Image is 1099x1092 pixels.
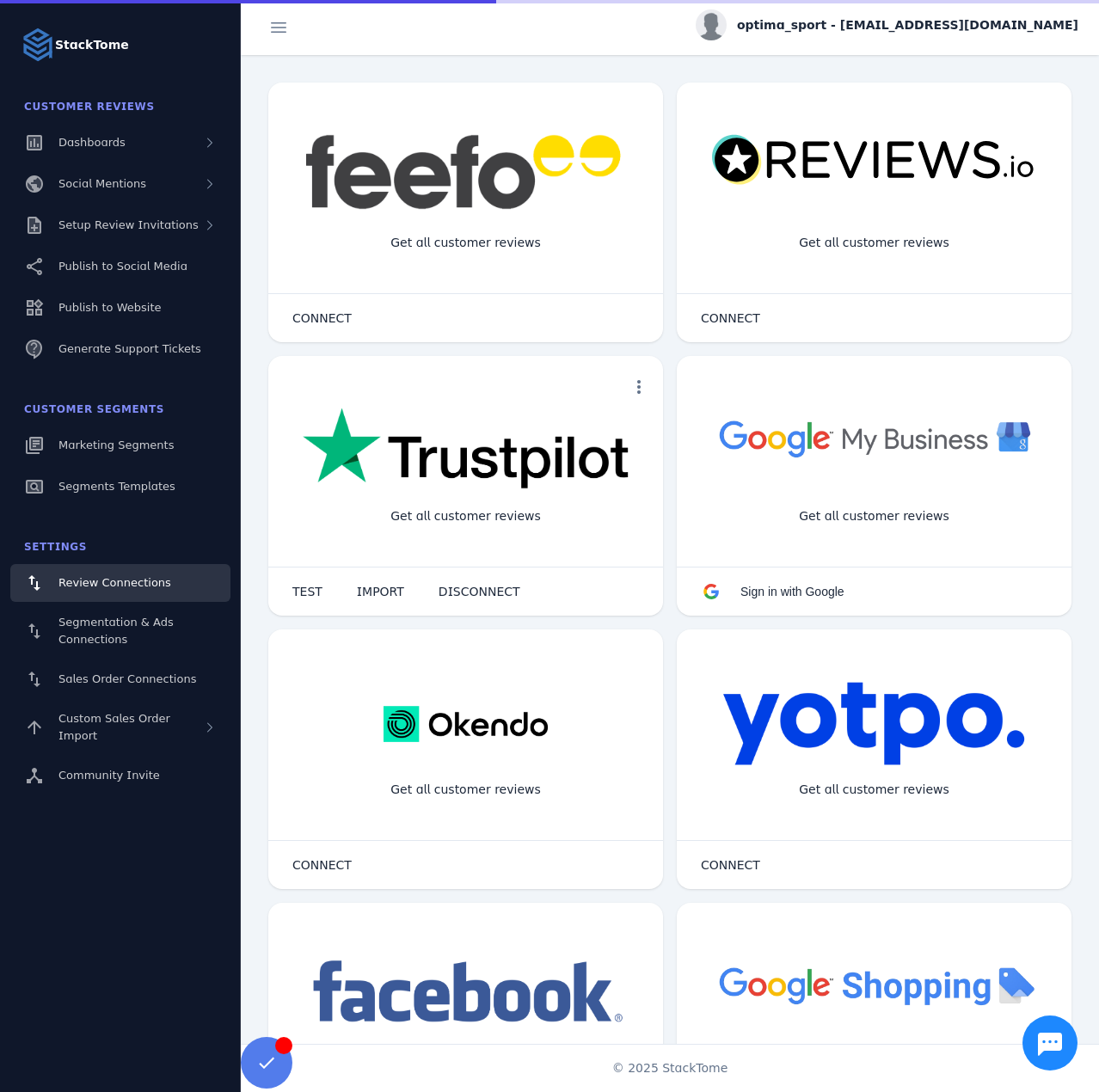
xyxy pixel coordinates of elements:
[711,408,1037,469] img: googlebusiness.png
[58,260,187,273] span: Publish to Social Media
[292,312,352,324] span: CONNECT
[696,9,727,40] img: profile.jpg
[21,28,55,62] img: Logo image
[684,301,777,335] button: CONNECT
[377,494,555,539] div: Get all customer reviews
[612,1059,728,1077] span: © 2025 StackTome
[377,220,555,266] div: Get all customer reviews
[303,408,629,492] img: trustpilot.png
[10,289,230,327] a: Publish to Website
[58,301,161,314] span: Publish to Website
[303,134,629,210] img: feefo.png
[740,585,844,598] span: Sign in with Google
[711,954,1037,1015] img: googleshopping.png
[24,541,87,553] span: Settings
[58,218,199,231] span: Setup Review Invitations
[24,101,155,113] span: Customer Reviews
[384,681,548,767] img: okendo.webp
[701,859,760,871] span: CONNECT
[58,712,170,742] span: Custom Sales Order Import
[58,177,146,190] span: Social Mentions
[292,586,322,598] span: TEST
[622,370,656,404] button: more
[785,220,963,266] div: Get all customer reviews
[737,16,1078,34] span: optima_sport - [EMAIL_ADDRESS][DOMAIN_NAME]
[711,134,1037,187] img: reviewsio.svg
[10,426,230,464] a: Marketing Segments
[684,848,777,882] button: CONNECT
[24,403,164,415] span: Customer Segments
[10,605,230,657] a: Segmentation & Ads Connections
[10,468,230,506] a: Segments Templates
[303,954,629,1031] img: facebook.png
[58,342,201,355] span: Generate Support Tickets
[10,248,230,285] a: Publish to Social Media
[439,586,520,598] span: DISCONNECT
[58,480,175,493] span: Segments Templates
[10,757,230,794] a: Community Invite
[292,859,352,871] span: CONNECT
[701,312,760,324] span: CONNECT
[377,767,555,813] div: Get all customer reviews
[58,136,126,149] span: Dashboards
[785,767,963,813] div: Get all customer reviews
[684,574,862,609] button: Sign in with Google
[722,681,1026,767] img: yotpo.png
[275,301,369,335] button: CONNECT
[58,769,160,782] span: Community Invite
[772,1040,975,1086] div: Import Products from Google
[275,848,369,882] button: CONNECT
[58,439,174,451] span: Marketing Segments
[340,574,421,609] button: IMPORT
[785,494,963,539] div: Get all customer reviews
[10,660,230,698] a: Sales Order Connections
[58,616,174,646] span: Segmentation & Ads Connections
[275,574,340,609] button: TEST
[421,574,537,609] button: DISCONNECT
[357,586,404,598] span: IMPORT
[58,672,196,685] span: Sales Order Connections
[10,564,230,602] a: Review Connections
[10,330,230,368] a: Generate Support Tickets
[58,576,171,589] span: Review Connections
[696,9,1078,40] button: optima_sport - [EMAIL_ADDRESS][DOMAIN_NAME]
[55,36,129,54] strong: StackTome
